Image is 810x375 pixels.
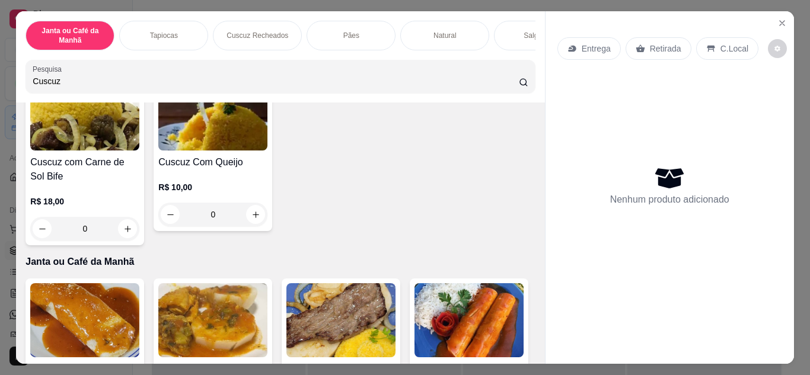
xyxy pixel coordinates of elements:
p: Cuscuz Recheados [227,31,288,40]
p: C.Local [720,43,748,55]
p: Janta ou Café da Manhã [25,255,535,269]
p: Tapiocas [150,31,178,40]
img: product-image [414,283,524,357]
h4: Cuscuz com Carne de Sol Bife [30,155,139,184]
p: Natural [433,31,457,40]
p: R$ 18,00 [30,195,139,207]
img: product-image [158,283,267,357]
p: Pães [343,31,359,40]
label: Pesquisa [33,64,66,74]
p: Janta ou Café da Manhã [36,26,104,45]
button: decrease-product-quantity [768,39,787,58]
h4: Cuscuz Com Queijo [158,155,267,169]
img: product-image [286,283,396,357]
button: Close [773,14,792,33]
p: R$ 10,00 [158,181,267,193]
p: Retirada [650,43,681,55]
button: decrease-product-quantity [33,219,52,238]
img: product-image [30,283,139,357]
p: Nenhum produto adicionado [610,193,729,207]
img: product-image [158,76,267,150]
button: increase-product-quantity [118,219,137,238]
p: Salgados [524,31,553,40]
img: product-image [30,76,139,150]
input: Pesquisa [33,75,519,87]
p: Entrega [582,43,611,55]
